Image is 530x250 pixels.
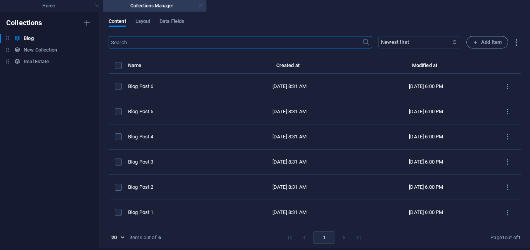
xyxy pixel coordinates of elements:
[227,209,352,216] div: [DATE] 8:31 AM
[282,231,366,244] nav: pagination navigation
[128,108,215,115] div: Blog Post 5
[473,38,502,47] span: Add Item
[103,2,206,10] h4: Collections Manager
[135,17,151,28] span: Layout
[227,159,352,166] div: [DATE] 8:31 AM
[490,234,521,241] div: Page out of
[502,234,505,240] strong: 1
[109,17,126,28] span: Content
[227,184,352,191] div: [DATE] 8:31 AM
[358,61,495,74] th: Modified at
[128,184,215,191] div: Blog Post 2
[128,61,221,74] th: Name
[364,83,488,90] div: [DATE] 6:00 PM
[109,234,126,241] div: 20
[128,209,215,216] div: Blog Post 1
[364,209,488,216] div: [DATE] 6:00 PM
[364,108,488,115] div: [DATE] 6:00 PM
[313,231,335,244] button: page 1
[158,234,161,241] strong: 6
[128,133,215,140] div: Blog Post 4
[221,61,358,74] th: Created at
[227,108,352,115] div: [DATE] 8:31 AM
[130,234,157,241] div: items out of
[227,133,352,140] div: [DATE] 8:31 AM
[128,159,215,166] div: Blog Post 3
[24,57,49,66] h6: Real Estate
[82,18,92,28] i: Create new collection
[159,17,184,28] span: Data Fields
[364,184,488,191] div: [DATE] 6:00 PM
[109,61,521,225] table: items list
[109,36,362,48] input: Search
[227,83,352,90] div: [DATE] 8:31 AM
[24,34,33,43] h6: Blog
[24,45,57,55] h6: New Collection
[466,36,508,48] button: Add Item
[128,83,215,90] div: Blog Post 6
[6,18,42,28] h6: Collections
[364,133,488,140] div: [DATE] 6:00 PM
[364,159,488,166] div: [DATE] 6:00 PM
[518,234,521,240] strong: 1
